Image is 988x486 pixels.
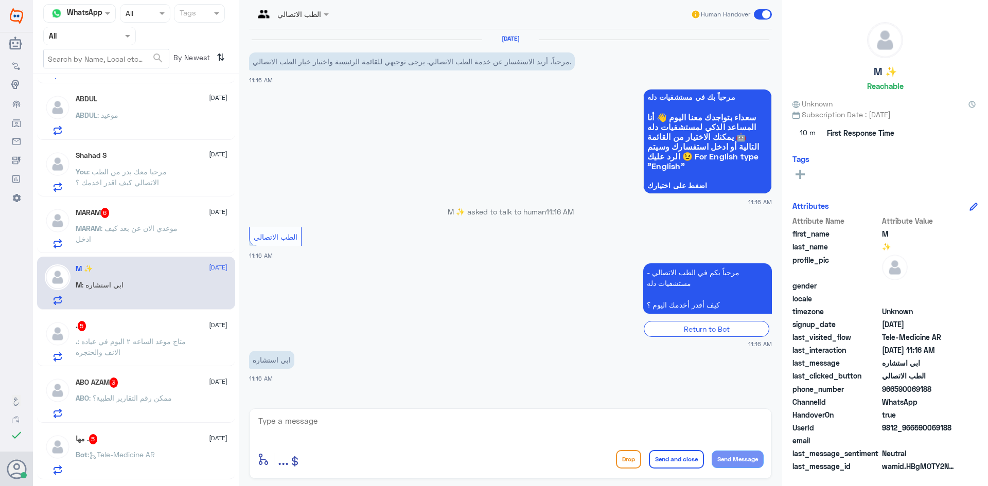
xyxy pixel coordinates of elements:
[882,397,957,407] span: 2
[209,320,227,330] span: [DATE]
[827,128,894,138] span: First Response Time
[792,215,880,226] span: Attribute Name
[882,370,957,381] span: الطب الاتصالي
[792,124,823,142] span: 10 m
[249,375,273,382] span: 11:16 AM
[249,52,575,70] p: 7/9/2025, 11:16 AM
[249,77,273,83] span: 11:16 AM
[792,241,880,252] span: last_name
[76,337,186,356] span: : متاج موعد الساعه ٢ اليوم في عياده الانف والحنجره
[76,95,97,103] h5: ABDUL
[616,450,641,469] button: Drop
[45,264,70,290] img: defaultAdmin.png
[792,435,880,446] span: email
[792,461,880,472] span: last_message_id
[209,434,227,443] span: [DATE]
[882,306,957,317] span: Unknown
[45,151,70,177] img: defaultAdmin.png
[76,111,97,119] span: ABDUL
[644,321,769,337] div: Return to Bot
[882,255,908,280] img: defaultAdmin.png
[209,377,227,386] span: [DATE]
[76,208,110,218] h5: MARAM
[76,337,78,346] span: .
[10,429,23,441] i: check
[217,49,225,66] i: ⇅
[45,208,70,233] img: defaultAdmin.png
[792,370,880,381] span: last_clicked_button
[643,263,772,314] p: 7/9/2025, 11:16 AM
[152,50,164,67] button: search
[249,351,294,369] p: 7/9/2025, 11:16 AM
[882,384,957,394] span: 966590069188
[882,448,957,459] span: 0
[82,280,123,289] span: : ابي استشاره
[49,6,64,21] img: whatsapp.png
[792,109,978,120] span: Subscription Date : [DATE]
[76,280,82,289] span: M
[209,150,227,159] span: [DATE]
[867,81,904,91] h6: Reachable
[76,264,93,273] h5: M ✨
[209,207,227,217] span: [DATE]
[76,321,86,331] h5: .
[76,434,98,444] h5: مها .
[76,450,87,459] span: Bot
[792,293,880,304] span: locale
[546,207,574,216] span: 11:16 AM
[882,357,957,368] span: ابي استشاره
[254,232,297,241] span: الطب الاتصالي
[792,357,880,368] span: last_message
[647,112,768,171] span: سعداء بتواجدك معنا اليوم 👋 أنا المساعد الذكي لمستشفيات دله 🤖 يمكنك الاختيار من القائمة التالية أو...
[792,280,880,291] span: gender
[45,377,70,403] img: defaultAdmin.png
[792,345,880,355] span: last_interaction
[178,7,196,21] div: Tags
[110,377,118,388] span: 3
[792,448,880,459] span: last_message_sentiment
[76,167,88,176] span: You
[701,10,750,19] span: Human Handover
[712,451,764,468] button: Send Message
[209,263,227,272] span: [DATE]
[882,228,957,239] span: M
[647,93,768,101] span: مرحباً بك في مستشفيات دله
[792,255,880,278] span: profile_pic
[792,154,809,164] h6: Tags
[647,182,768,190] span: اضغط على اختيارك
[209,93,227,102] span: [DATE]
[882,332,957,343] span: Tele-Medicine AR
[44,49,169,68] input: Search by Name, Local etc…
[792,332,880,343] span: last_visited_flow
[76,167,167,187] span: : مرحبا معك بدر من الطب الاتصالي كيف اقدر اخدمك ؟
[792,306,880,317] span: timezone
[882,280,957,291] span: null
[76,224,101,232] span: MARAM
[45,434,70,460] img: defaultAdmin.png
[882,461,957,472] span: wamid.HBgMOTY2NTkwMDY5MTg4FQIAEhgUM0E2NjEyQTJFMTdBNEM5RTIwNkEA
[868,23,903,58] img: defaultAdmin.png
[101,208,110,218] span: 6
[748,339,772,348] span: 11:16 AM
[874,66,897,78] h5: M ✨
[882,241,957,252] span: ✨
[45,321,70,347] img: defaultAdmin.png
[882,409,957,420] span: true
[792,384,880,394] span: phone_number
[748,197,772,206] span: 11:16 AM
[78,321,86,331] span: 5
[882,435,957,446] span: null
[7,459,26,479] button: Avatar
[152,52,164,64] span: search
[792,201,829,210] h6: Attributes
[882,293,957,304] span: null
[76,151,107,160] h5: Shahad S
[76,377,118,388] h5: ABO AZAM
[792,319,880,330] span: signup_date
[792,228,880,239] span: first_name
[89,434,98,444] span: 5
[76,393,89,402] span: ABO
[792,397,880,407] span: ChannelId
[97,111,118,119] span: : موعيد
[882,215,957,226] span: Attribute Value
